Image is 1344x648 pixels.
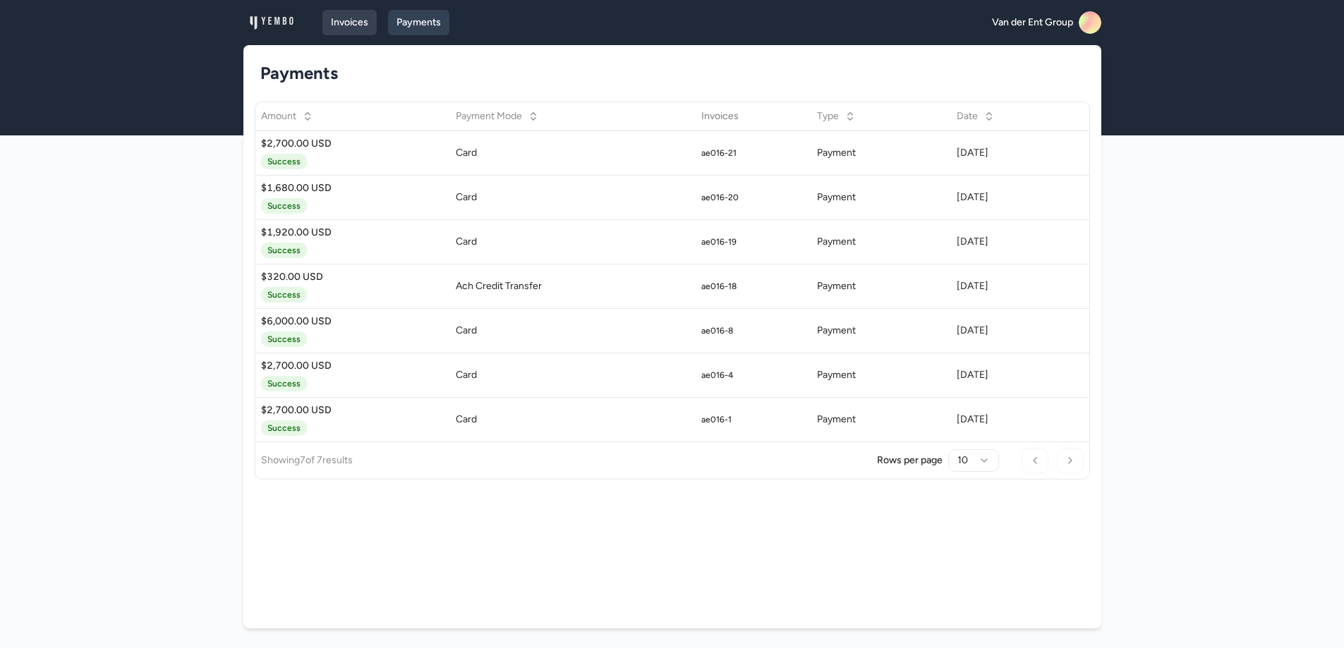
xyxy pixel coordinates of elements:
[456,324,690,338] div: Card
[817,368,945,382] div: payment
[817,279,945,293] div: payment
[249,11,294,34] img: logo_1739579967.png
[261,154,307,169] span: Success
[261,453,353,467] p: Showing 7 of 7 results
[701,369,733,381] div: ae016-4
[261,243,307,258] span: Success
[261,198,307,214] span: Success
[447,104,547,129] button: Payment Mode
[456,412,690,427] div: Card
[261,109,296,123] span: Amount
[817,109,839,123] span: Type
[948,104,1003,129] button: Date
[261,287,307,302] span: Success
[261,420,307,436] span: Success
[701,325,733,336] div: ae016-8
[261,270,444,284] div: $320.00 USD
[260,62,1073,85] h1: Payments
[817,146,945,160] div: payment
[701,281,737,292] div: ae016-18
[992,11,1101,34] a: Van der Ent Group
[261,137,444,151] div: $2,700.00 USD
[696,102,811,130] th: Invoices
[261,181,444,195] div: $1,680.00 USD
[261,403,444,417] div: $2,700.00 USD
[957,235,1083,249] div: [DATE]
[817,190,945,204] div: payment
[957,368,1083,382] div: [DATE]
[261,226,444,240] div: $1,920.00 USD
[957,324,1083,338] div: [DATE]
[456,146,690,160] div: Card
[957,279,1083,293] div: [DATE]
[701,147,737,159] div: ae016-21
[817,235,945,249] div: payment
[992,16,1073,30] span: Van der Ent Group
[817,412,945,427] div: payment
[456,279,690,293] div: Ach Credit Transfer
[261,314,444,329] div: $6,000.00 USD
[957,412,1083,427] div: [DATE]
[957,190,1083,204] div: [DATE]
[456,368,690,382] div: Card
[253,104,322,129] button: Amount
[322,10,377,35] a: Invoices
[809,104,864,129] button: Type
[817,324,945,338] div: payment
[456,190,690,204] div: Card
[261,359,444,373] div: $2,700.00 USD
[261,376,307,391] span: Success
[957,146,1083,160] div: [DATE]
[261,331,307,347] span: Success
[701,192,739,203] div: ae016-20
[456,235,690,249] div: Card
[701,414,732,425] div: ae016-1
[957,109,978,123] span: Date
[388,10,449,35] a: Payments
[877,453,943,467] p: Rows per page
[456,109,522,123] span: Payment Mode
[701,236,737,247] div: ae016-19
